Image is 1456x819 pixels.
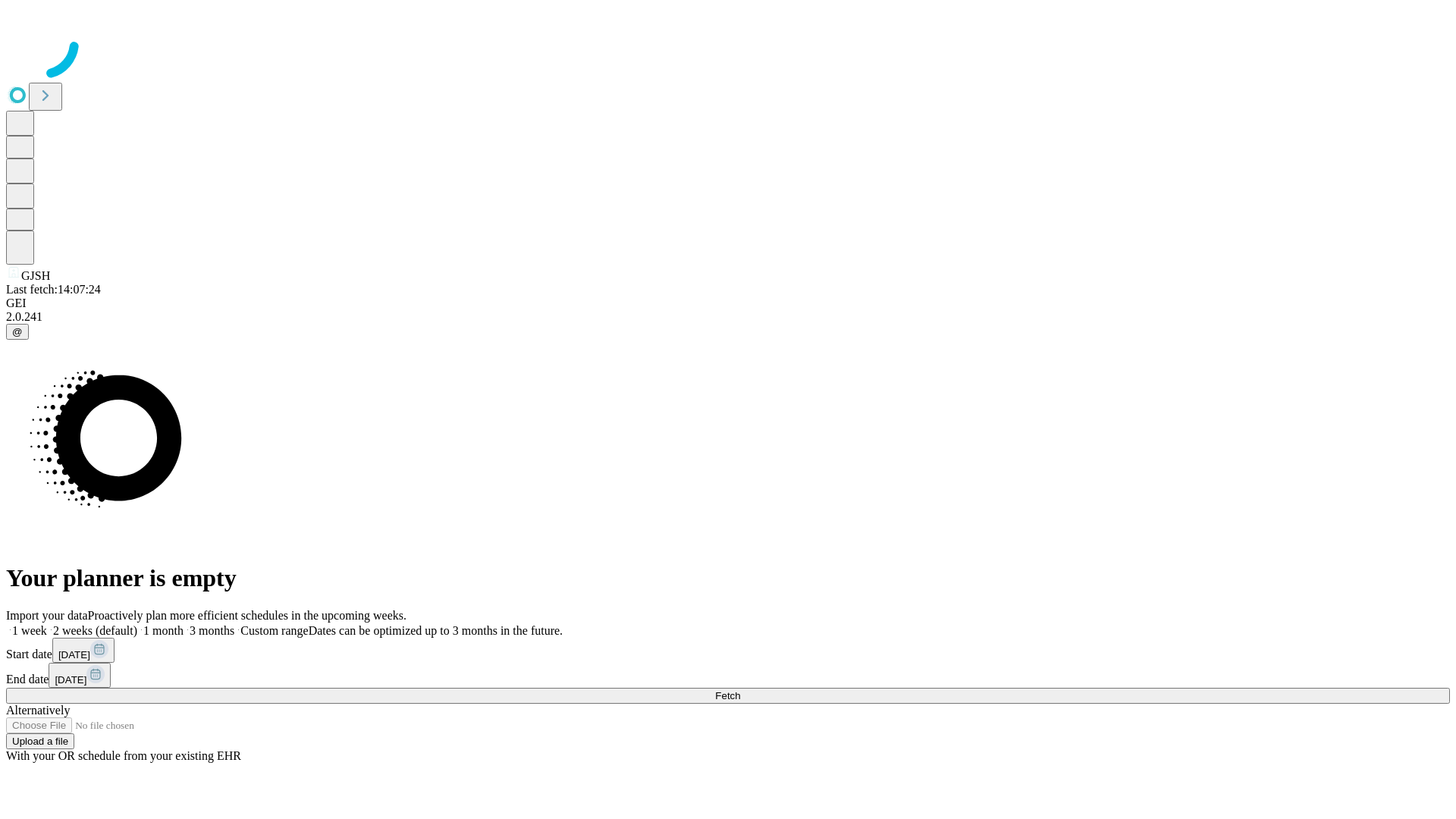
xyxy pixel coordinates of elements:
[52,638,115,663] button: [DATE]
[49,663,111,688] button: [DATE]
[143,624,184,637] span: 1 month
[6,564,1450,592] h1: Your planner is empty
[6,688,1450,704] button: Fetch
[309,624,563,637] span: Dates can be optimized up to 3 months in the future.
[6,749,241,762] span: With your OR schedule from your existing EHR
[715,690,740,701] span: Fetch
[21,269,50,282] span: GJSH
[6,733,74,749] button: Upload a file
[6,704,70,717] span: Alternatively
[6,297,1450,310] div: GEI
[53,624,137,637] span: 2 weeks (default)
[6,324,29,340] button: @
[12,326,23,337] span: @
[6,609,88,622] span: Import your data
[6,663,1450,688] div: End date
[55,674,86,686] span: [DATE]
[58,649,90,661] span: [DATE]
[6,310,1450,324] div: 2.0.241
[88,609,406,622] span: Proactively plan more efficient schedules in the upcoming weeks.
[6,283,101,296] span: Last fetch: 14:07:24
[240,624,308,637] span: Custom range
[190,624,234,637] span: 3 months
[6,638,1450,663] div: Start date
[12,624,47,637] span: 1 week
